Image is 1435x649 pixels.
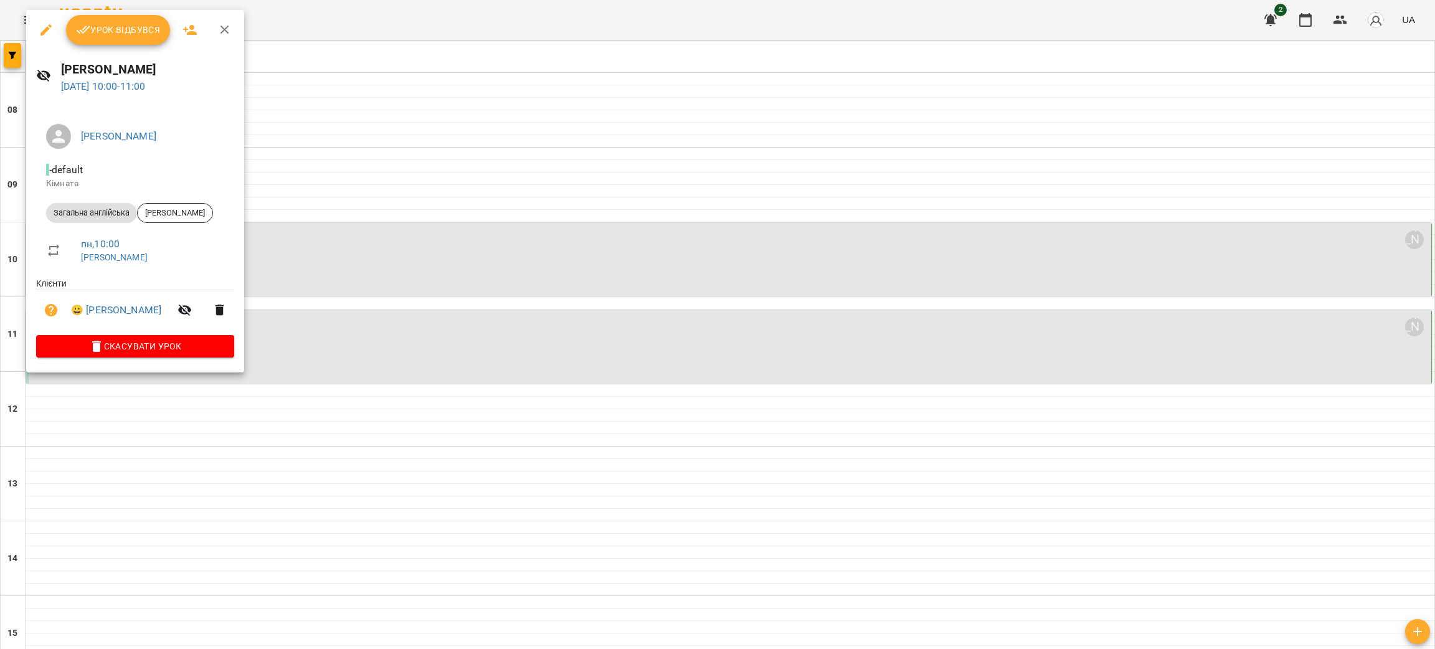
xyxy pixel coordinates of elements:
[46,178,224,190] p: Кімната
[36,277,234,335] ul: Клієнти
[76,22,161,37] span: Урок відбувся
[36,295,66,325] button: Візит ще не сплачено. Додати оплату?
[61,60,235,79] h6: [PERSON_NAME]
[81,238,120,250] a: пн , 10:00
[138,207,212,219] span: [PERSON_NAME]
[46,339,224,354] span: Скасувати Урок
[46,164,85,176] span: - default
[71,303,161,318] a: 😀 [PERSON_NAME]
[36,335,234,358] button: Скасувати Урок
[46,207,137,219] span: Загальна англійська
[61,80,146,92] a: [DATE] 10:00-11:00
[81,130,156,142] a: [PERSON_NAME]
[137,203,213,223] div: [PERSON_NAME]
[81,252,148,262] a: [PERSON_NAME]
[66,15,171,45] button: Урок відбувся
